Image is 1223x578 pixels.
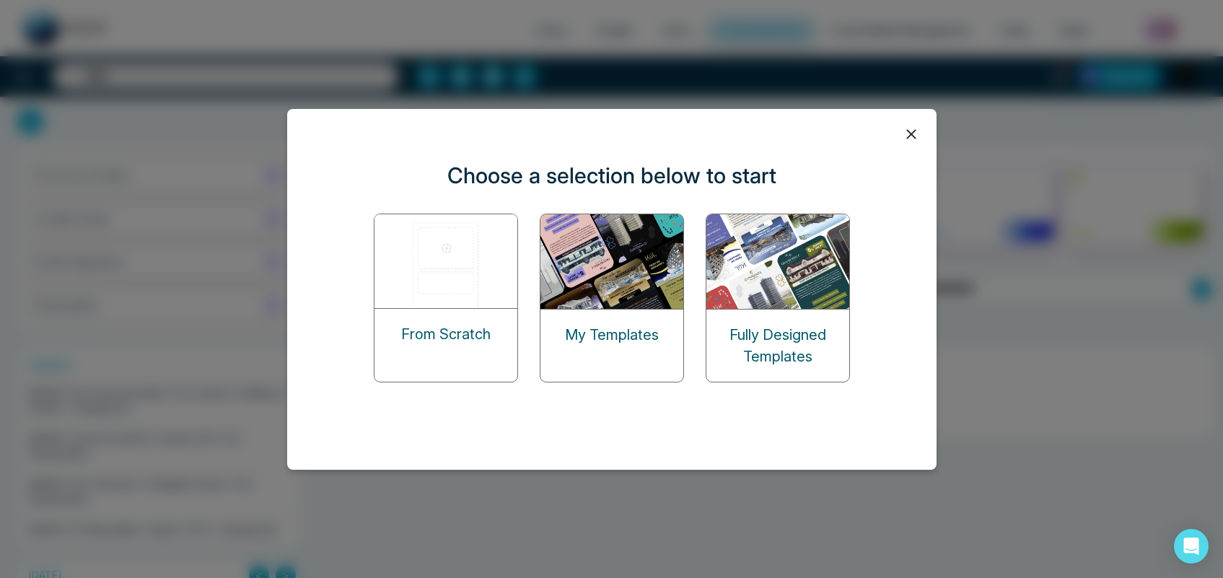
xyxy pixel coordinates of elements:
[447,159,776,192] p: Choose a selection below to start
[706,214,851,309] img: designed-templates.png
[1174,529,1209,564] div: Open Intercom Messenger
[401,323,491,345] p: From Scratch
[540,214,685,309] img: my-templates.png
[706,324,849,367] p: Fully Designed Templates
[374,214,519,308] img: start-from-scratch.png
[565,324,659,346] p: My Templates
